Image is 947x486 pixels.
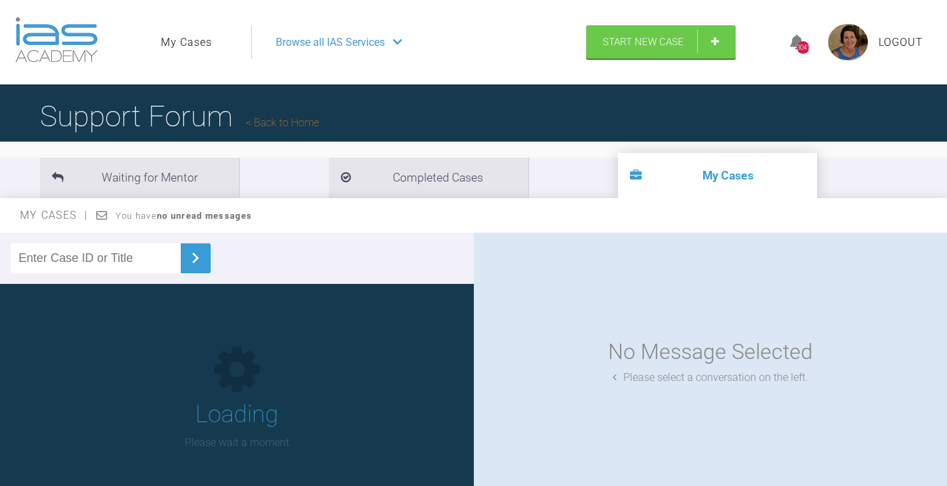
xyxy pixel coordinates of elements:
div: Please select a conversation on the left. [613,369,808,386]
a: Back to Home [246,116,319,129]
a: Start New Case [586,25,736,59]
span: Browse all IAS Services [276,34,385,51]
p: Please wait a moment [185,434,289,451]
strong: no unread messages [157,211,252,221]
h1: Support Forum [40,93,319,140]
img: profile.png [828,24,868,61]
li: Completed Cases [329,158,528,198]
div: No Message Selected [608,335,813,369]
input: Enter Case ID or Title [11,243,181,273]
div: 3041 [797,41,809,54]
a: My Cases [161,34,212,51]
span: My Cases [20,209,88,221]
li: My Cases [618,153,817,198]
img: logo-light.3e3ef733.png [15,17,98,62]
span: You have [116,211,252,221]
span: Start New Case [603,36,684,48]
h1: Loading [195,396,278,434]
img: chevronRight.28bd32b0.svg [185,247,206,269]
a: Logout [879,34,923,51]
li: Waiting for Mentor [40,158,239,198]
